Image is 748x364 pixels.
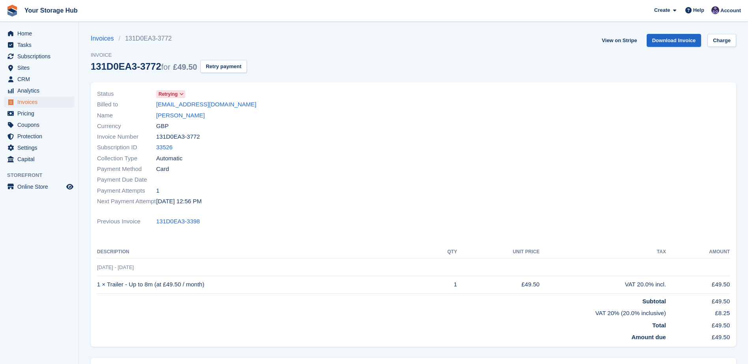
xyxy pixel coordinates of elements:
[97,246,427,258] th: Description
[97,306,666,318] td: VAT 20% (20.0% inclusive)
[4,131,75,142] a: menu
[427,246,457,258] th: QTY
[720,7,741,15] span: Account
[4,119,75,130] a: menu
[17,97,65,108] span: Invoices
[4,28,75,39] a: menu
[4,97,75,108] a: menu
[457,246,539,258] th: Unit Price
[97,186,156,195] span: Payment Attempts
[4,51,75,62] a: menu
[97,165,156,174] span: Payment Method
[17,62,65,73] span: Sites
[17,119,65,130] span: Coupons
[156,197,202,206] time: 2025-09-21 11:56:49 UTC
[97,122,156,131] span: Currency
[666,306,730,318] td: £8.25
[97,264,134,270] span: [DATE] - [DATE]
[457,276,539,293] td: £49.50
[539,280,666,289] div: VAT 20.0% incl.
[91,34,119,43] a: Invoices
[97,111,156,120] span: Name
[4,39,75,50] a: menu
[156,89,185,98] a: Retrying
[97,175,156,184] span: Payment Due Date
[97,276,427,293] td: 1 × Trailer - Up to 8m (at £49.50 / month)
[91,51,247,59] span: Invoice
[539,246,666,258] th: Tax
[156,100,256,109] a: [EMAIL_ADDRESS][DOMAIN_NAME]
[65,182,75,191] a: Preview store
[97,217,156,226] span: Previous Invoice
[97,100,156,109] span: Billed to
[159,91,178,98] span: Retrying
[666,293,730,306] td: £49.50
[17,85,65,96] span: Analytics
[200,60,247,73] button: Retry payment
[17,39,65,50] span: Tasks
[693,6,704,14] span: Help
[97,89,156,98] span: Status
[427,276,457,293] td: 1
[707,34,736,47] a: Charge
[97,154,156,163] span: Collection Type
[97,132,156,141] span: Invoice Number
[156,186,159,195] span: 1
[654,6,670,14] span: Create
[17,74,65,85] span: CRM
[4,108,75,119] a: menu
[17,181,65,192] span: Online Store
[4,181,75,192] a: menu
[21,4,81,17] a: Your Storage Hub
[156,111,205,120] a: [PERSON_NAME]
[17,142,65,153] span: Settings
[4,85,75,96] a: menu
[17,131,65,142] span: Protection
[4,154,75,165] a: menu
[91,34,247,43] nav: breadcrumbs
[711,6,719,14] img: Liam Beddard
[7,171,78,179] span: Storefront
[666,276,730,293] td: £49.50
[642,298,666,305] strong: Subtotal
[647,34,701,47] a: Download Invoice
[17,28,65,39] span: Home
[161,63,170,71] span: for
[631,334,666,340] strong: Amount due
[652,322,666,329] strong: Total
[17,154,65,165] span: Capital
[17,51,65,62] span: Subscriptions
[173,63,197,71] span: £49.50
[4,62,75,73] a: menu
[156,122,169,131] span: GBP
[4,142,75,153] a: menu
[666,246,730,258] th: Amount
[156,154,183,163] span: Automatic
[666,330,730,342] td: £49.50
[156,132,200,141] span: 131D0EA3-3772
[97,197,156,206] span: Next Payment Attempt
[6,5,18,17] img: stora-icon-8386f47178a22dfd0bd8f6a31ec36ba5ce8667c1dd55bd0f319d3a0aa187defe.svg
[17,108,65,119] span: Pricing
[156,165,169,174] span: Card
[156,217,200,226] a: 131D0EA3-3398
[599,34,640,47] a: View on Stripe
[666,318,730,330] td: £49.50
[156,143,173,152] a: 33526
[97,143,156,152] span: Subscription ID
[91,61,197,72] div: 131D0EA3-3772
[4,74,75,85] a: menu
